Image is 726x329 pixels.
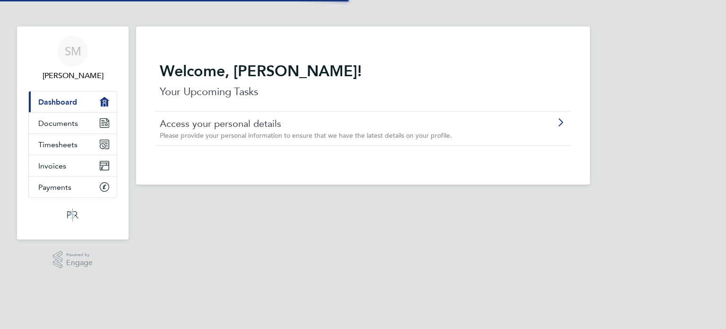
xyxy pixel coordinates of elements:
[160,117,513,130] a: Access your personal details
[28,207,117,222] a: Go to home page
[38,140,78,149] span: Timesheets
[64,207,81,222] img: psrsolutions-logo-retina.png
[66,251,93,259] span: Powered by
[29,113,117,133] a: Documents
[160,84,566,99] p: Your Upcoming Tasks
[38,98,77,107] span: Dashboard
[28,70,117,81] span: Steven Morgan
[38,161,66,170] span: Invoices
[38,183,71,192] span: Payments
[66,259,93,267] span: Engage
[29,91,117,112] a: Dashboard
[65,45,81,57] span: SM
[160,62,566,80] h2: Welcome, [PERSON_NAME]!
[53,251,93,269] a: Powered byEngage
[29,134,117,155] a: Timesheets
[29,177,117,197] a: Payments
[17,27,129,240] nav: Main navigation
[38,119,78,128] span: Documents
[160,131,452,140] span: Please provide your personal information to ensure that we have the latest details on your profile.
[29,155,117,176] a: Invoices
[28,36,117,81] a: SM[PERSON_NAME]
